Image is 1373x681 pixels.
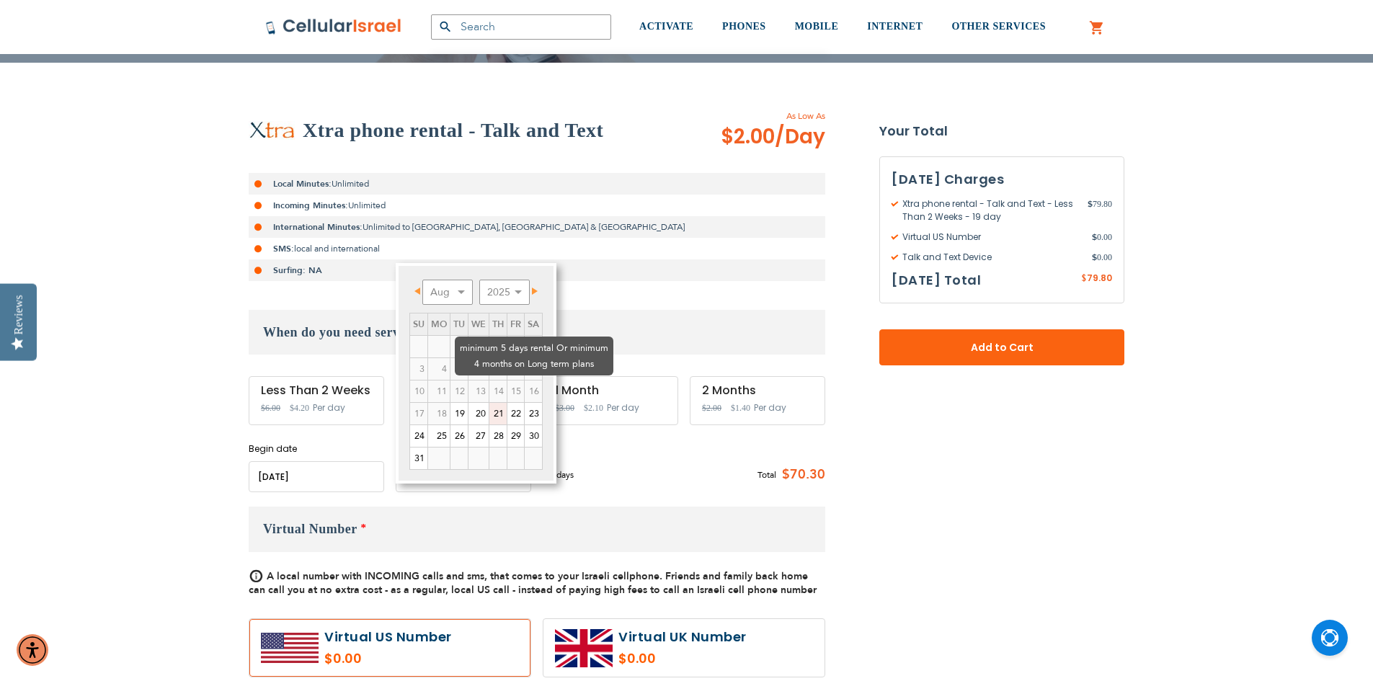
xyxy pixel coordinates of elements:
label: Begin date [249,442,384,455]
span: $2.10 [584,403,603,413]
span: $70.30 [776,464,825,486]
span: $6.00 [261,403,280,413]
div: 2 Months [702,384,813,397]
div: Less Than 2 Weeks [261,384,372,397]
span: Total [757,468,776,481]
li: Unlimited [249,173,825,195]
strong: SMS: [273,243,294,254]
a: 24 [410,425,427,447]
input: MM/DD/YYYY [249,461,384,492]
span: A local number with INCOMING calls and sms, that comes to your Israeli cellphone. Friends and fam... [249,569,817,597]
span: 0.00 [1092,231,1112,244]
span: 79.80 [1087,272,1112,284]
strong: Incoming Minutes: [273,200,348,211]
a: 27 [468,425,489,447]
h3: [DATE] Total [892,270,981,291]
span: 0.00 [1092,251,1112,264]
span: Virtual US Number [892,231,1092,244]
li: local and international [249,238,825,259]
span: $4.20 [290,403,309,413]
strong: Local Minutes: [273,178,332,190]
strong: Your Total [879,120,1124,142]
span: $3.00 [555,403,574,413]
a: 22 [507,403,524,424]
a: 31 [410,448,427,469]
span: $ [1092,251,1097,264]
select: Select month [422,280,473,305]
span: MOBILE [795,21,839,32]
a: 26 [450,425,468,447]
a: 23 [525,403,542,424]
h3: [DATE] Charges [892,169,1112,190]
div: 1 Month [555,384,666,397]
a: 30 [525,425,542,447]
span: OTHER SERVICES [951,21,1046,32]
a: 20 [468,403,489,424]
li: Unlimited to [GEOGRAPHIC_DATA], [GEOGRAPHIC_DATA] & [GEOGRAPHIC_DATA] [249,216,825,238]
div: Accessibility Menu [17,634,48,666]
a: 25 [428,425,450,447]
img: Xtra phone rental - Talk and Text [249,121,296,140]
span: $ [1092,231,1097,244]
input: Search [431,14,611,40]
select: Select year [479,280,530,305]
span: Per day [607,401,639,414]
span: PHONES [722,21,766,32]
h3: When do you need service? [249,310,825,355]
a: Next [523,282,541,300]
span: $2.00 [721,123,825,151]
span: ACTIVATE [639,21,693,32]
span: $2.00 [702,403,721,413]
span: $ [1088,197,1093,210]
strong: International Minutes: [273,221,363,233]
a: Prev [411,282,429,300]
div: Reviews [12,295,25,334]
h2: Xtra phone rental - Talk and Text [303,116,603,145]
span: days [556,468,574,481]
span: $1.40 [731,403,750,413]
span: Xtra phone rental - Talk and Text - Less Than 2 Weeks - 19 day [892,197,1088,223]
a: 28 [489,425,507,447]
td: minimum 5 days rental Or minimum 4 months on Long term plans [410,403,428,425]
span: Per day [313,401,345,414]
span: Add to Cart [927,340,1077,355]
span: /Day [775,123,825,151]
span: INTERNET [867,21,923,32]
span: Virtual Number [263,522,357,536]
span: $ [1081,272,1087,285]
span: Talk and Text Device [892,251,1092,264]
span: As Low As [682,110,825,123]
span: 79.80 [1088,197,1112,223]
span: Prev [414,288,420,295]
span: 17 [410,403,427,424]
span: Per day [754,401,786,414]
span: Next [532,288,538,295]
a: 29 [507,425,524,447]
a: 21 [489,403,507,424]
td: minimum 5 days rental Or minimum 4 months on Long term plans [428,403,450,425]
span: 18 [428,403,450,424]
strong: Surfing: NA [273,264,322,276]
li: Unlimited [249,195,825,216]
button: Add to Cart [879,329,1124,365]
img: Cellular Israel Logo [265,18,402,35]
a: 19 [450,403,468,424]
